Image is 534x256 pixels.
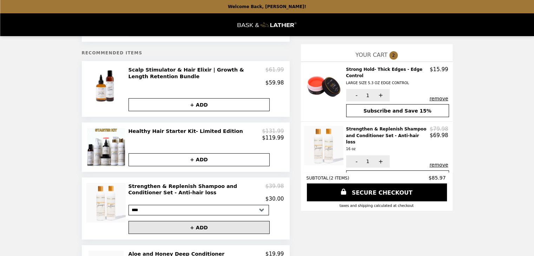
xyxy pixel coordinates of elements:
div: Taxes and Shipping calculated at checkout [306,204,447,208]
button: remove [429,162,448,168]
button: - [346,155,365,168]
img: Strengthen & Replenish Shampoo and Conditioner Set - Anti-hair loss [304,126,345,165]
h2: Scalp Stimulator & Hair Elixir | Growth & Length Retention Bundle [128,67,266,80]
p: $69.98 [430,132,448,139]
p: $30.00 [265,196,284,202]
p: $119.99 [262,135,284,141]
h5: Recommended Items [82,50,290,55]
p: $79.98 [430,126,448,132]
p: $15.99 [430,66,448,73]
span: ( 2 ITEMS ) [329,176,349,181]
img: Healthy Hair Starter Kit- Limited Edition [87,128,127,166]
button: remove [429,96,448,101]
p: $131.99 [262,128,284,134]
button: Subscribe and Save 15% [346,104,449,117]
span: 1 [366,93,369,98]
button: Subscribe and Save 15% [346,170,449,183]
button: - [346,89,365,101]
p: Welcome Back, [PERSON_NAME]! [228,4,306,9]
p: $61.99 [265,67,284,80]
p: $59.98 [265,80,284,86]
h2: Healthy Hair Starter Kit- Limited Edition [128,128,246,134]
span: 2 [389,51,398,60]
h2: Strengthen & Replenish Shampoo and Conditioner Set - Anti-hair loss [128,183,266,196]
button: + ADD [128,221,270,234]
a: SECURE CHECKOUT [307,183,447,201]
img: Strong Hold- Thick Edges - Edge Control [304,66,345,106]
button: + [370,155,390,168]
button: + ADD [128,98,270,111]
select: Select a product variant [128,205,269,215]
img: Brand Logo [238,18,297,32]
p: $39.98 [265,183,284,196]
h2: Strong Hold- Thick Edges - Edge Control [346,66,430,86]
img: Scalp Stimulator & Hair Elixir | Growth & Length Retention Bundle [86,67,127,106]
div: 16 oz [346,146,427,152]
img: Strengthen & Replenish Shampoo and Conditioner Set - Anti-hair loss [86,183,127,222]
span: YOUR CART [355,52,387,58]
button: + [370,89,390,101]
h2: Strengthen & Replenish Shampoo and Conditioner Set - Anti-hair loss [346,126,430,153]
span: $85.97 [429,175,447,181]
button: + ADD [128,153,270,166]
div: LARGE SIZE 5.3 OZ EDGE CONTROL [346,80,427,86]
span: SUBTOTAL [306,176,329,181]
span: 1 [366,159,369,164]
